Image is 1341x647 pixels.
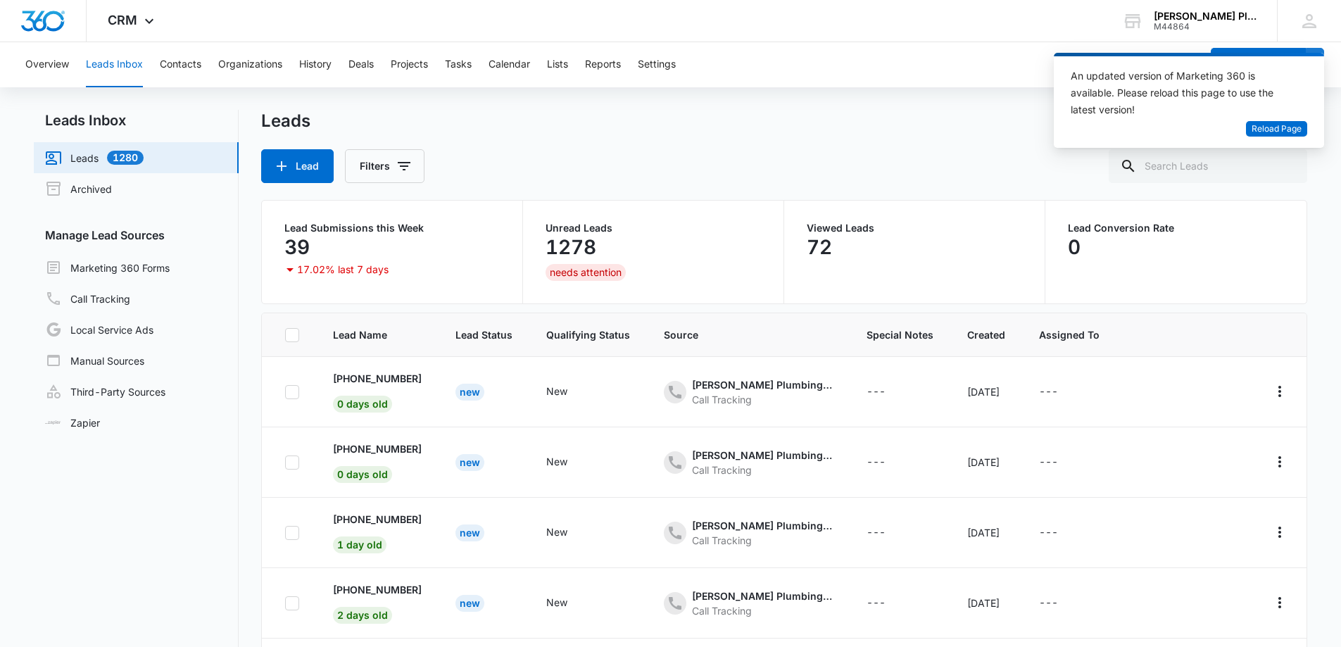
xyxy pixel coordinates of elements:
[867,327,933,342] span: Special Notes
[1268,380,1291,403] button: Actions
[45,149,144,166] a: Leads1280
[1039,384,1083,401] div: - - Select to Edit Field
[455,595,484,612] div: New
[638,42,676,87] button: Settings
[546,327,630,342] span: Qualifying Status
[546,384,567,398] div: New
[218,42,282,87] button: Organizations
[455,597,484,609] a: New
[692,463,833,477] div: Call Tracking
[333,396,392,413] span: 0 days old
[333,512,422,527] p: [PHONE_NUMBER]
[45,383,165,400] a: Third-Party Sources
[546,236,596,258] p: 1278
[455,386,484,398] a: New
[333,512,422,551] a: [PHONE_NUMBER]1 day old
[45,180,112,197] a: Archived
[967,596,1005,610] div: [DATE]
[807,236,832,258] p: 72
[391,42,428,87] button: Projects
[692,377,833,392] div: [PERSON_NAME] Plumbing - Ads
[1268,451,1291,473] button: Actions
[867,524,911,541] div: - - Select to Edit Field
[1268,591,1291,614] button: Actions
[1039,384,1058,401] div: ---
[297,265,389,275] p: 17.02% last 7 days
[333,441,422,456] p: [PHONE_NUMBER]
[1039,524,1083,541] div: - - Select to Edit Field
[333,582,422,621] a: [PHONE_NUMBER]2 days old
[546,524,593,541] div: - - Select to Edit Field
[284,236,310,258] p: 39
[299,42,332,87] button: History
[455,524,484,541] div: New
[45,321,153,338] a: Local Service Ads
[692,448,833,463] div: [PERSON_NAME] Plumbing - Ads
[45,352,144,369] a: Manual Sources
[455,327,512,342] span: Lead Status
[1211,48,1306,82] button: Add Contact
[1039,327,1100,342] span: Assigned To
[1252,123,1302,136] span: Reload Page
[34,110,239,131] h2: Leads Inbox
[160,42,201,87] button: Contacts
[692,533,833,548] div: Call Tracking
[1154,11,1257,22] div: account name
[333,371,422,386] p: [PHONE_NUMBER]
[1039,524,1058,541] div: ---
[261,111,310,132] h1: Leads
[585,42,621,87] button: Reports
[45,415,100,430] a: Zapier
[547,42,568,87] button: Lists
[333,536,386,553] span: 1 day old
[546,223,761,233] p: Unread Leads
[108,13,137,27] span: CRM
[546,454,567,469] div: New
[967,525,1005,540] div: [DATE]
[445,42,472,87] button: Tasks
[25,42,69,87] button: Overview
[546,384,593,401] div: - - Select to Edit Field
[867,454,911,471] div: - - Select to Edit Field
[546,264,626,281] div: needs attention
[333,607,392,624] span: 2 days old
[86,42,143,87] button: Leads Inbox
[45,290,130,307] a: Call Tracking
[867,595,911,612] div: - - Select to Edit Field
[345,149,424,183] button: Filters
[867,384,886,401] div: ---
[455,456,484,468] a: New
[455,454,484,471] div: New
[967,455,1005,470] div: [DATE]
[546,595,567,610] div: New
[1071,68,1290,118] div: An updated version of Marketing 360 is available. Please reload this page to use the latest version!
[692,589,833,603] div: [PERSON_NAME] Plumbing - Ads
[867,384,911,401] div: - - Select to Edit Field
[455,527,484,539] a: New
[692,518,833,533] div: [PERSON_NAME] Plumbing - Ads
[867,454,886,471] div: ---
[1109,149,1307,183] input: Search Leads
[664,327,833,342] span: Source
[867,524,886,541] div: ---
[45,259,170,276] a: Marketing 360 Forms
[546,595,593,612] div: - - Select to Edit Field
[692,392,833,407] div: Call Tracking
[489,42,530,87] button: Calendar
[546,524,567,539] div: New
[692,603,833,618] div: Call Tracking
[1039,454,1083,471] div: - - Select to Edit Field
[333,582,422,597] p: [PHONE_NUMBER]
[333,371,422,410] a: [PHONE_NUMBER]0 days old
[807,223,1022,233] p: Viewed Leads
[1039,595,1058,612] div: ---
[1154,22,1257,32] div: account id
[333,327,422,342] span: Lead Name
[967,327,1005,342] span: Created
[333,441,422,480] a: [PHONE_NUMBER]0 days old
[333,466,392,483] span: 0 days old
[1268,521,1291,544] button: Actions
[546,454,593,471] div: - - Select to Edit Field
[455,384,484,401] div: New
[1068,236,1081,258] p: 0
